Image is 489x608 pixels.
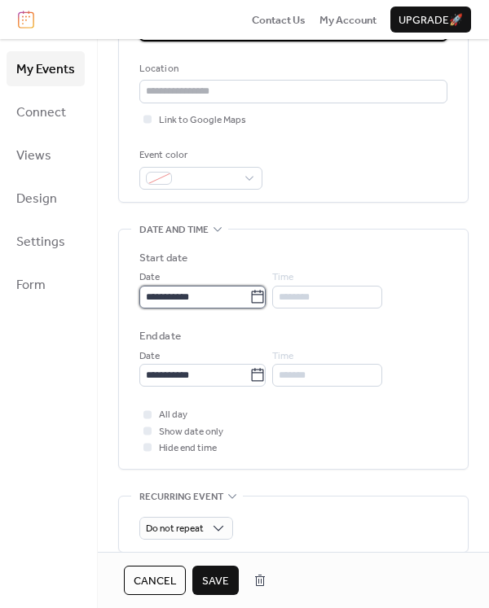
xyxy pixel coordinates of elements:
a: Form [7,267,85,302]
a: Connect [7,94,85,129]
span: Design [16,186,57,212]
span: Time [272,348,293,365]
span: Link to Google Maps [159,112,246,129]
div: Location [139,61,444,77]
span: Date [139,269,160,286]
div: Start date [139,250,187,266]
span: My Events [16,57,75,82]
span: Date and time [139,222,209,238]
span: Cancel [134,573,176,589]
span: Time [272,269,293,286]
span: Contact Us [252,12,306,28]
a: My Account [319,11,377,28]
span: My Account [319,12,377,28]
span: Connect [16,100,66,125]
a: Settings [7,224,85,259]
span: Views [16,143,51,168]
span: Show date only [159,424,223,440]
a: Contact Us [252,11,306,28]
button: Upgrade🚀 [390,7,471,33]
span: Upgrade 🚀 [399,12,463,28]
button: Save [192,566,239,595]
span: Settings [16,230,65,255]
span: Hide end time [159,440,217,457]
a: Design [7,181,85,216]
span: Save [202,573,229,589]
img: logo [18,11,34,28]
span: Do not repeat [146,519,204,538]
div: Event color [139,147,259,164]
span: Recurring event [139,488,223,505]
div: End date [139,328,181,344]
span: Form [16,273,46,298]
span: All day [159,407,187,423]
span: Date [139,348,160,365]
a: My Events [7,51,85,86]
a: Views [7,138,85,173]
button: Cancel [124,566,186,595]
